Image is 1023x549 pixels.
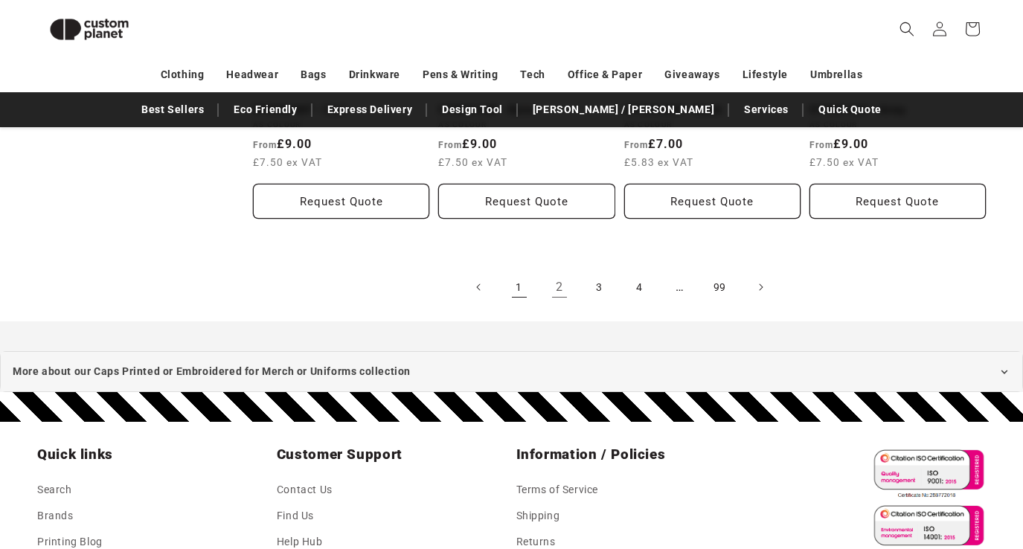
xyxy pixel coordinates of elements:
button: Request Quote [809,184,986,219]
a: Clothing [161,62,205,88]
h2: Quick links [37,446,268,463]
span: … [664,271,696,304]
h2: Information / Policies [516,446,747,463]
summary: Search [891,13,923,45]
img: ISO 9001 Certified [868,446,986,501]
a: Shipping [516,503,560,529]
a: Page 3 [583,271,616,304]
a: [PERSON_NAME] / [PERSON_NAME] [525,97,722,123]
a: Previous page [463,271,496,304]
button: Request Quote [253,184,429,219]
a: Tech [520,62,545,88]
a: Find Us [277,503,314,529]
a: Giveaways [664,62,719,88]
a: Bags [301,62,326,88]
img: Custom Planet [37,6,141,53]
button: Request Quote [624,184,801,219]
a: Next page [744,271,777,304]
a: Search [37,481,72,503]
a: Lifestyle [743,62,788,88]
a: Pens & Writing [423,62,498,88]
a: Quick Quote [811,97,889,123]
h2: Customer Support [277,446,507,463]
a: Office & Paper [568,62,642,88]
button: Request Quote [438,184,615,219]
a: Eco Friendly [226,97,304,123]
a: Umbrellas [810,62,862,88]
a: Services [737,97,796,123]
span: More about our Caps Printed or Embroidered for Merch or Uniforms collection [13,362,411,381]
a: Best Sellers [134,97,211,123]
iframe: Chat Widget [949,478,1023,549]
a: Express Delivery [320,97,420,123]
a: Page 4 [623,271,656,304]
a: Brands [37,503,74,529]
a: Page 99 [704,271,737,304]
nav: Pagination [253,271,986,304]
a: Terms of Service [516,481,599,503]
a: Contact Us [277,481,333,503]
a: Drinkware [349,62,400,88]
a: Headwear [226,62,278,88]
a: Design Tool [434,97,510,123]
a: Page 2 [543,271,576,304]
a: Page 1 [503,271,536,304]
